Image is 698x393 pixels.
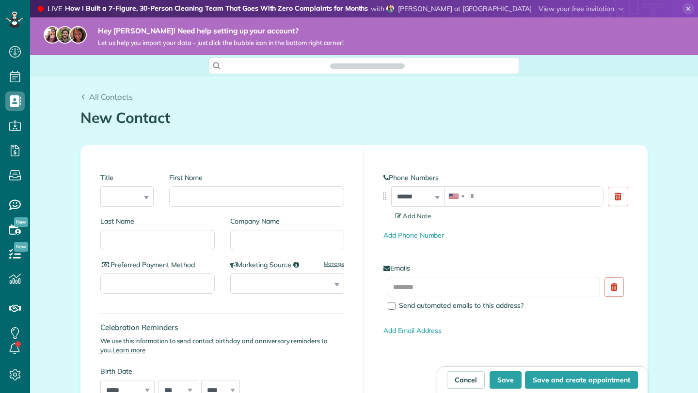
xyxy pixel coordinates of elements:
img: maria-72a9807cf96188c08ef61303f053569d2e2a8a1cde33d635c8a3ac13582a053d.jpg [44,26,61,44]
a: Cancel [447,371,485,389]
label: First Name [169,173,344,182]
span: [PERSON_NAME] at [GEOGRAPHIC_DATA] [398,4,532,13]
img: stephanie-pipkin-96de6d1c4dbbe89ac2cf66ae4a2a65097b4bdeddb8dcc8f0118c4cbbfde044c5.jpg [386,5,394,13]
label: Emails [383,263,628,273]
div: United States: +1 [445,187,467,206]
label: Company Name [230,216,345,226]
button: Save [490,371,522,389]
h4: Celebration Reminders [100,323,344,332]
img: jorge-587dff0eeaa6aab1f244e6dc62b8924c3b6ad411094392a53c71c6c4a576187d.jpg [56,26,74,44]
span: Search ZenMaid… [340,61,395,71]
h1: New Contact [80,110,648,126]
label: Preferred Payment Method [100,260,215,270]
a: All Contacts [80,91,133,103]
span: with [371,4,384,13]
img: drag_indicator-119b368615184ecde3eda3c64c821f6cf29d3e2b97b89ee44bc31753036683e5.png [380,191,390,201]
span: Send automated emails to this address? [399,301,523,310]
label: Birth Date [100,366,263,376]
a: Learn more [112,346,145,354]
p: We use this information to send contact birthday and anniversary reminders to you. [100,336,344,355]
label: Marketing Source [230,260,345,270]
label: Title [100,173,154,182]
label: Last Name [100,216,215,226]
img: michelle-19f622bdf1676172e81f8f8fba1fb50e276960ebfe0243fe18214015130c80e4.jpg [69,26,87,44]
a: Manage [324,260,344,268]
span: New [14,242,28,252]
a: Add Email Address [383,326,442,335]
span: Let us help you import your data - just click the bubble icon in the bottom right corner! [98,39,344,47]
strong: How I Built a 7-Figure, 30-Person Cleaning Team That Goes With Zero Complaints for Months [65,4,368,14]
span: Add Note [395,212,431,220]
button: Save and create appointment [525,371,638,389]
span: All Contacts [89,92,133,102]
strong: Hey [PERSON_NAME]! Need help setting up your account? [98,26,344,36]
label: Phone Numbers [383,173,628,182]
span: New [14,217,28,227]
a: Add Phone Number [383,231,444,240]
